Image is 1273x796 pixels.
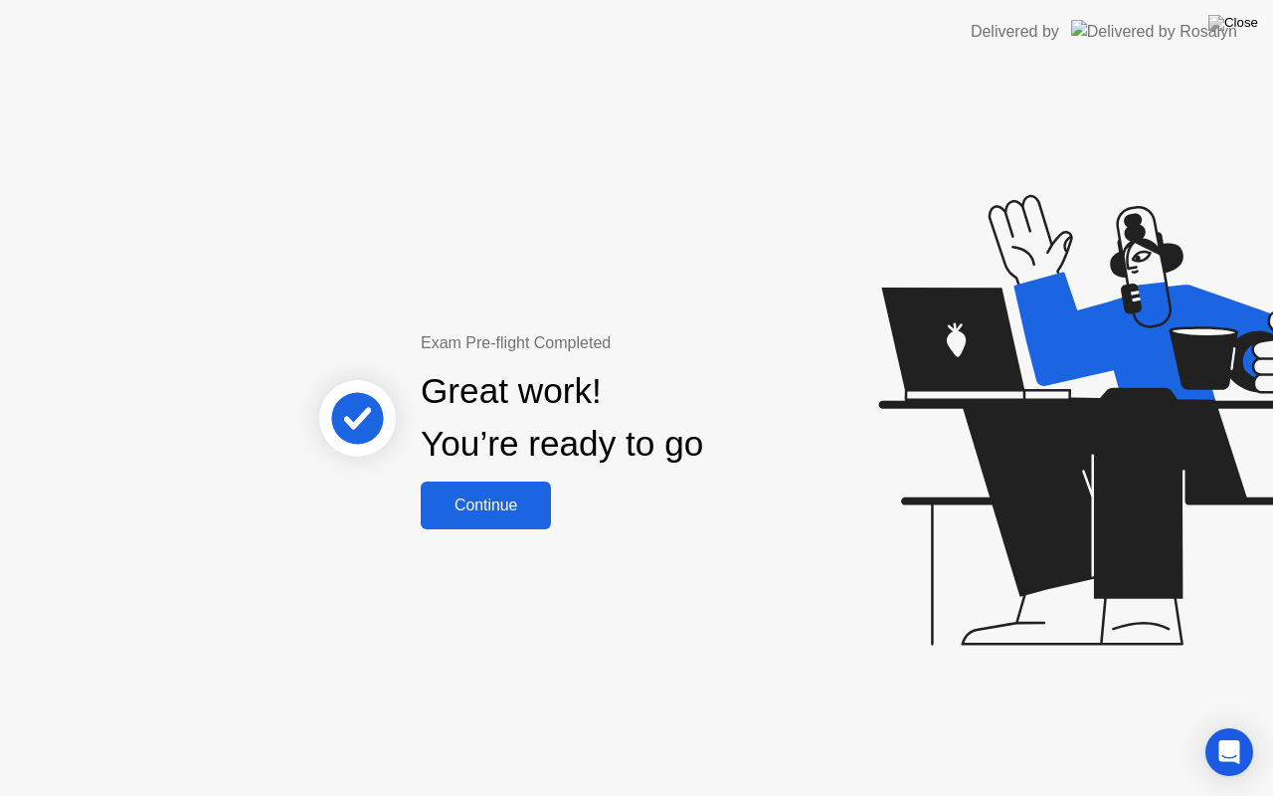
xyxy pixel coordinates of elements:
img: Delivered by Rosalyn [1071,20,1237,43]
button: Continue [421,482,551,529]
div: Exam Pre-flight Completed [421,331,831,355]
div: Open Intercom Messenger [1205,728,1253,776]
img: Close [1208,15,1258,31]
div: Delivered by [971,20,1059,44]
div: Continue [427,497,545,514]
div: Great work! You’re ready to go [421,365,703,471]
